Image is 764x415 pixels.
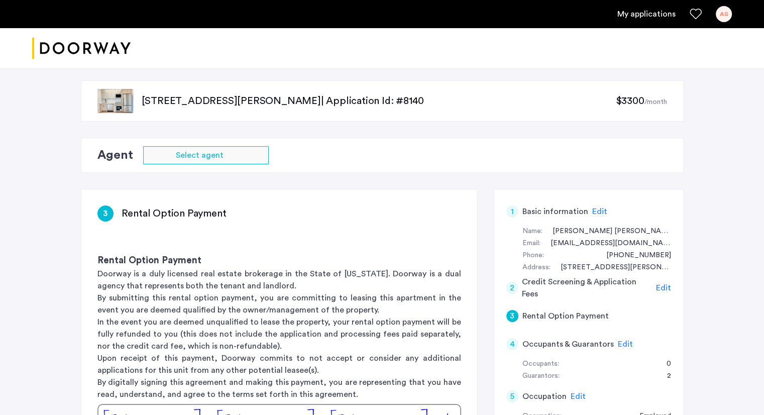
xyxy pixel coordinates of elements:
[97,89,134,113] img: apartment
[522,250,544,262] div: Phone:
[97,268,461,292] p: Doorway is a duly licensed real estate brokerage in the State of [US_STATE]. Doorway is a dual ag...
[97,254,461,268] h3: Rental Option Payment
[97,352,461,376] p: Upon receipt of this payment, Doorway commits to not accept or consider any additional applicatio...
[596,250,671,262] div: +18027773574
[97,146,133,164] h2: Agent
[657,358,671,370] div: 0
[540,238,671,250] div: anamendesasofia@gmail.com
[522,390,567,402] h5: Occupation
[506,205,518,218] div: 1
[522,262,551,274] div: Address:
[522,238,540,250] div: Email:
[97,205,114,222] div: 3
[522,276,652,300] h5: Credit Screening & Application Fees
[571,392,586,400] span: Edit
[522,205,588,218] h5: Basic information
[522,358,559,370] div: Occupants:
[657,370,671,382] div: 2
[32,30,131,67] a: Cazamio logo
[716,6,732,22] div: AS
[656,284,671,292] span: Edit
[522,338,614,350] h5: Occupants & Guarantors
[592,207,607,216] span: Edit
[522,370,560,382] div: Guarantors:
[506,282,518,294] div: 2
[522,310,609,322] h5: Rental Option Payment
[97,376,461,400] p: By digitally signing this agreement and making this payment, you are representing that you have r...
[97,292,461,316] p: By submitting this rental option payment, you are committing to leasing this apartment in the eve...
[32,30,131,67] img: logo
[97,316,461,352] p: In the event you are deemed unqualified to lease the property, your rental option payment will be...
[122,206,227,221] h3: Rental Option Payment
[142,94,616,108] p: [STREET_ADDRESS][PERSON_NAME] | Application Id: #8140
[506,338,518,350] div: 4
[551,262,671,274] div: 101 Eldredge Street, #310
[615,96,644,106] span: $3300
[690,8,702,20] a: Favorites
[506,390,518,402] div: 5
[618,340,633,348] span: Edit
[542,226,671,238] div: Ana Sofia Mendes
[506,310,518,322] div: 3
[522,226,542,238] div: Name:
[644,98,667,106] sub: /month
[617,8,676,20] a: My application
